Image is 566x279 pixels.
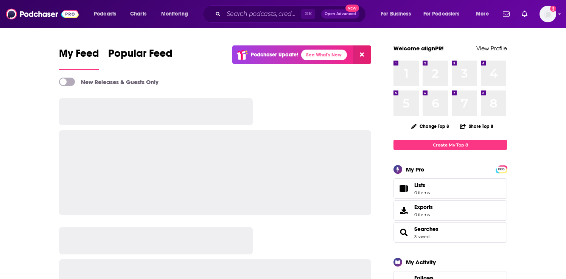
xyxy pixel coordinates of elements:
span: Popular Feed [108,47,173,64]
a: 3 saved [414,234,429,239]
button: open menu [156,8,198,20]
button: open menu [418,8,471,20]
a: New Releases & Guests Only [59,78,159,86]
a: Show notifications dropdown [519,8,530,20]
span: ⌘ K [301,9,315,19]
input: Search podcasts, credits, & more... [224,8,301,20]
a: My Feed [59,47,99,70]
img: Podchaser - Follow, Share and Rate Podcasts [6,7,79,21]
a: Show notifications dropdown [500,8,513,20]
a: View Profile [476,45,507,52]
span: Open Advanced [325,12,356,16]
span: Lists [414,182,430,189]
span: For Podcasters [423,9,460,19]
span: For Business [381,9,411,19]
a: Lists [393,178,507,199]
span: 0 items [414,190,430,195]
a: Searches [414,226,438,232]
a: Charts [125,8,151,20]
svg: Add a profile image [550,6,556,12]
span: Exports [414,204,433,210]
button: open menu [89,8,126,20]
span: More [476,9,489,19]
button: Change Top 8 [407,122,454,131]
div: My Activity [406,259,436,266]
a: Create My Top 8 [393,140,507,150]
span: Logged in as alignPR [540,6,556,22]
a: PRO [497,166,506,172]
p: Podchaser Update! [251,51,298,58]
div: My Pro [406,166,424,173]
a: Popular Feed [108,47,173,70]
span: Monitoring [161,9,188,19]
button: Show profile menu [540,6,556,22]
div: Search podcasts, credits, & more... [210,5,373,23]
button: open menu [471,8,498,20]
span: 0 items [414,212,433,217]
span: Charts [130,9,146,19]
span: Lists [414,182,425,189]
span: My Feed [59,47,99,64]
a: See What's New [301,50,347,60]
a: Welcome alignPR! [393,45,444,52]
a: Exports [393,200,507,221]
button: Open AdvancedNew [321,9,359,19]
button: Share Top 8 [460,119,494,134]
span: New [345,5,359,12]
button: open menu [376,8,420,20]
span: Podcasts [94,9,116,19]
span: Exports [396,205,411,216]
a: Searches [396,227,411,238]
img: User Profile [540,6,556,22]
span: Lists [396,183,411,194]
span: Searches [393,222,507,243]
